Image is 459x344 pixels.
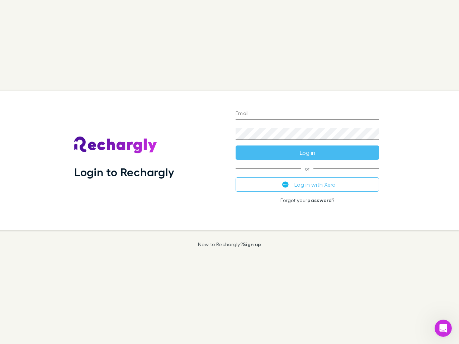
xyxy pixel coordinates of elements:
a: Sign up [243,241,261,247]
img: Rechargly's Logo [74,137,157,154]
a: password [307,197,332,203]
p: New to Rechargly? [198,242,261,247]
button: Log in [236,145,379,160]
button: Log in with Xero [236,177,379,192]
iframe: Intercom live chat [435,320,452,337]
img: Xero's logo [282,181,289,188]
p: Forgot your ? [236,197,379,203]
h1: Login to Rechargly [74,165,174,179]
